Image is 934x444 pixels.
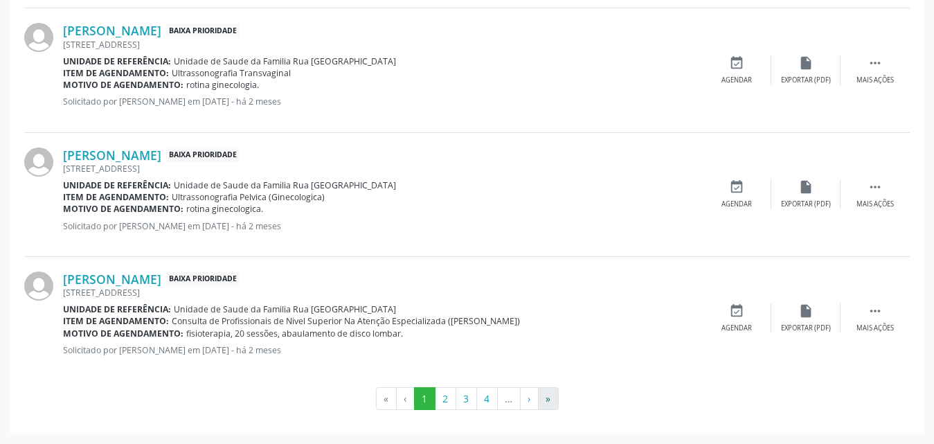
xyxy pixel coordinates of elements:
[721,76,752,85] div: Agendar
[63,328,183,339] b: Motivo de agendamento:
[798,303,814,319] i: insert_drive_file
[186,203,263,215] span: rotina ginecologica.
[868,303,883,319] i: 
[172,191,325,203] span: Ultrassonografia Pelvica (Ginecologica)
[520,387,539,411] button: Go to next page
[856,76,894,85] div: Mais ações
[63,39,702,51] div: [STREET_ADDRESS]
[63,163,702,175] div: [STREET_ADDRESS]
[721,323,752,333] div: Agendar
[63,315,169,327] b: Item de agendamento:
[174,55,396,67] span: Unidade de Saude da Familia Rua [GEOGRAPHIC_DATA]
[166,24,240,38] span: Baixa Prioridade
[63,179,171,191] b: Unidade de referência:
[414,387,435,411] button: Go to page 1
[798,179,814,195] i: insert_drive_file
[63,96,702,107] p: Solicitado por [PERSON_NAME] em [DATE] - há 2 meses
[476,387,498,411] button: Go to page 4
[166,148,240,162] span: Baixa Prioridade
[63,220,702,232] p: Solicitado por [PERSON_NAME] em [DATE] - há 2 meses
[24,272,53,301] img: img
[24,148,53,177] img: img
[24,23,53,52] img: img
[63,191,169,203] b: Item de agendamento:
[729,179,744,195] i: event_available
[186,328,403,339] span: fisioterapia, 20 sessões, abaulamento de disco lombar.
[868,55,883,71] i: 
[435,387,456,411] button: Go to page 2
[24,387,910,411] ul: Pagination
[538,387,559,411] button: Go to last page
[172,67,291,79] span: Ultrassonografia Transvaginal
[781,76,831,85] div: Exportar (PDF)
[781,199,831,209] div: Exportar (PDF)
[856,199,894,209] div: Mais ações
[798,55,814,71] i: insert_drive_file
[174,303,396,315] span: Unidade de Saude da Familia Rua [GEOGRAPHIC_DATA]
[63,23,161,38] a: [PERSON_NAME]
[166,272,240,287] span: Baixa Prioridade
[456,387,477,411] button: Go to page 3
[63,303,171,315] b: Unidade de referência:
[63,67,169,79] b: Item de agendamento:
[856,323,894,333] div: Mais ações
[63,55,171,67] b: Unidade de referência:
[721,199,752,209] div: Agendar
[868,179,883,195] i: 
[172,315,520,327] span: Consulta de Profissionais de Nivel Superior Na Atenção Especializada ([PERSON_NAME])
[63,79,183,91] b: Motivo de agendamento:
[63,344,702,356] p: Solicitado por [PERSON_NAME] em [DATE] - há 2 meses
[186,79,259,91] span: rotina ginecologia.
[174,179,396,191] span: Unidade de Saude da Familia Rua [GEOGRAPHIC_DATA]
[63,272,161,287] a: [PERSON_NAME]
[781,323,831,333] div: Exportar (PDF)
[729,303,744,319] i: event_available
[63,287,702,299] div: [STREET_ADDRESS]
[729,55,744,71] i: event_available
[63,203,183,215] b: Motivo de agendamento:
[63,148,161,163] a: [PERSON_NAME]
